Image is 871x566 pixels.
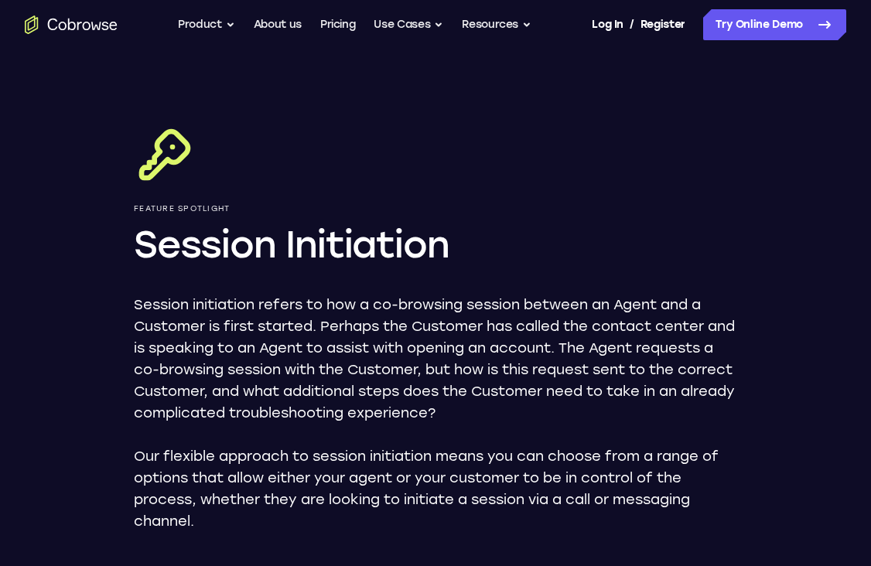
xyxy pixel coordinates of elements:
[320,9,356,40] a: Pricing
[134,204,737,213] p: Feature Spotlight
[640,9,685,40] a: Register
[134,294,737,424] p: Session initiation refers to how a co-browsing session between an Agent and a Customer is first s...
[25,15,118,34] a: Go to the home page
[178,9,235,40] button: Product
[254,9,302,40] a: About us
[134,124,196,186] img: Session Initiation
[134,445,737,532] p: Our flexible approach to session initiation means you can choose from a range of options that all...
[374,9,443,40] button: Use Cases
[592,9,623,40] a: Log In
[703,9,846,40] a: Try Online Demo
[462,9,531,40] button: Resources
[134,220,737,269] h1: Session Initiation
[630,15,634,34] span: /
